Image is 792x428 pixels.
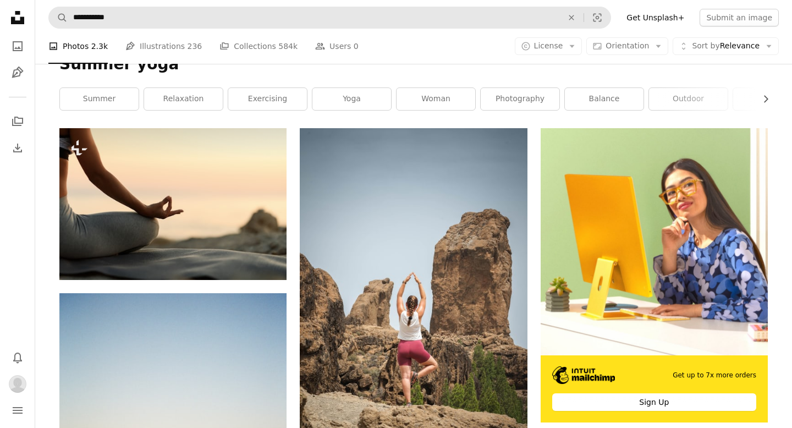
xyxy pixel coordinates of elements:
[673,371,756,380] span: Get up to 7x more orders
[7,35,29,57] a: Photos
[541,128,768,355] img: file-1722962862010-20b14c5a0a60image
[565,88,643,110] a: balance
[312,88,391,110] a: yoga
[606,41,649,50] span: Orientation
[7,347,29,369] button: Notifications
[397,88,475,110] a: woman
[60,88,139,110] a: summer
[541,128,768,422] a: Get up to 7x more ordersSign Up
[559,7,584,28] button: Clear
[7,62,29,84] a: Illustrations
[7,7,29,31] a: Home — Unsplash
[756,88,768,110] button: scroll list to the right
[552,366,615,384] img: file-1690386555781-336d1949dad1image
[278,40,298,52] span: 584k
[7,137,29,159] a: Download History
[7,373,29,395] button: Profile
[188,40,202,52] span: 236
[620,9,691,26] a: Get Unsplash+
[59,54,768,74] h1: Summer yoga
[692,41,719,50] span: Sort by
[586,37,668,55] button: Orientation
[59,199,287,208] a: Close-up of woman practicing Yoga in lotus position at sunset. Copy space.
[9,375,26,393] img: Avatar of user Sheila Cullen
[144,88,223,110] a: relaxation
[649,88,728,110] a: outdoor
[228,88,307,110] a: exercising
[7,399,29,421] button: Menu
[515,37,582,55] button: License
[552,393,756,411] div: Sign Up
[300,294,527,304] a: A woman standing on top of a rock formation
[354,40,359,52] span: 0
[315,29,359,64] a: Users 0
[49,7,68,28] button: Search Unsplash
[125,29,202,64] a: Illustrations 236
[481,88,559,110] a: photography
[673,37,779,55] button: Sort byRelevance
[584,7,610,28] button: Visual search
[219,29,298,64] a: Collections 584k
[7,111,29,133] a: Collections
[700,9,779,26] button: Submit an image
[692,41,760,52] span: Relevance
[48,7,611,29] form: Find visuals sitewide
[59,128,287,279] img: Close-up of woman practicing Yoga in lotus position at sunset. Copy space.
[534,41,563,50] span: License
